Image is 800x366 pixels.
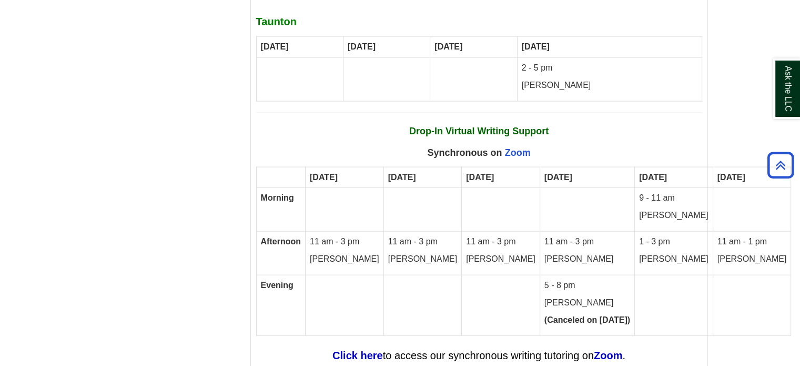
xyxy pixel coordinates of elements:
p: 11 am - 3 pm [466,236,535,248]
strong: [DATE] [639,173,667,182]
p: [PERSON_NAME] [717,253,787,265]
p: 5 - 8 pm [544,280,630,292]
p: [PERSON_NAME] [388,253,458,265]
p: [PERSON_NAME] [544,253,630,265]
strong: [DATE] [466,173,494,182]
strong: Evening [261,281,293,290]
p: [PERSON_NAME] [639,253,708,265]
span: . [622,350,625,361]
strong: [DATE] [388,173,416,182]
strong: (Canceled on [DATE]) [544,315,630,324]
p: 11 am - 3 pm [310,236,379,248]
p: 11 am - 3 pm [388,236,458,248]
span: Synchronous on [427,147,530,158]
p: [PERSON_NAME] [544,297,630,309]
p: [PERSON_NAME] [466,253,535,265]
p: 11 am - 1 pm [717,236,787,248]
strong: Taunton [256,16,297,27]
strong: Drop-In Virtual Writing Support [409,126,549,136]
strong: [DATE] [261,42,289,51]
p: 1 - 3 pm [639,236,708,248]
a: Back to Top [764,158,797,172]
strong: Morning [261,193,294,202]
p: [PERSON_NAME] [522,80,697,92]
p: [PERSON_NAME] [310,253,379,265]
strong: [DATE] [348,42,376,51]
a: Click here [332,350,383,361]
p: 2 - 5 pm [522,62,697,74]
strong: [DATE] [544,173,572,182]
strong: [DATE] [434,42,462,51]
strong: Afternoon [261,237,301,246]
p: 11 am - 3 pm [544,236,630,248]
span: to access our synchronous writing tutoring on [383,350,594,361]
p: 9 - 11 am [639,192,708,204]
a: Zoom [594,350,622,361]
strong: [DATE] [310,173,338,182]
p: [PERSON_NAME] [639,210,708,222]
a: Zoom [505,147,531,158]
strong: [DATE] [717,173,745,182]
strong: [DATE] [522,42,550,51]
